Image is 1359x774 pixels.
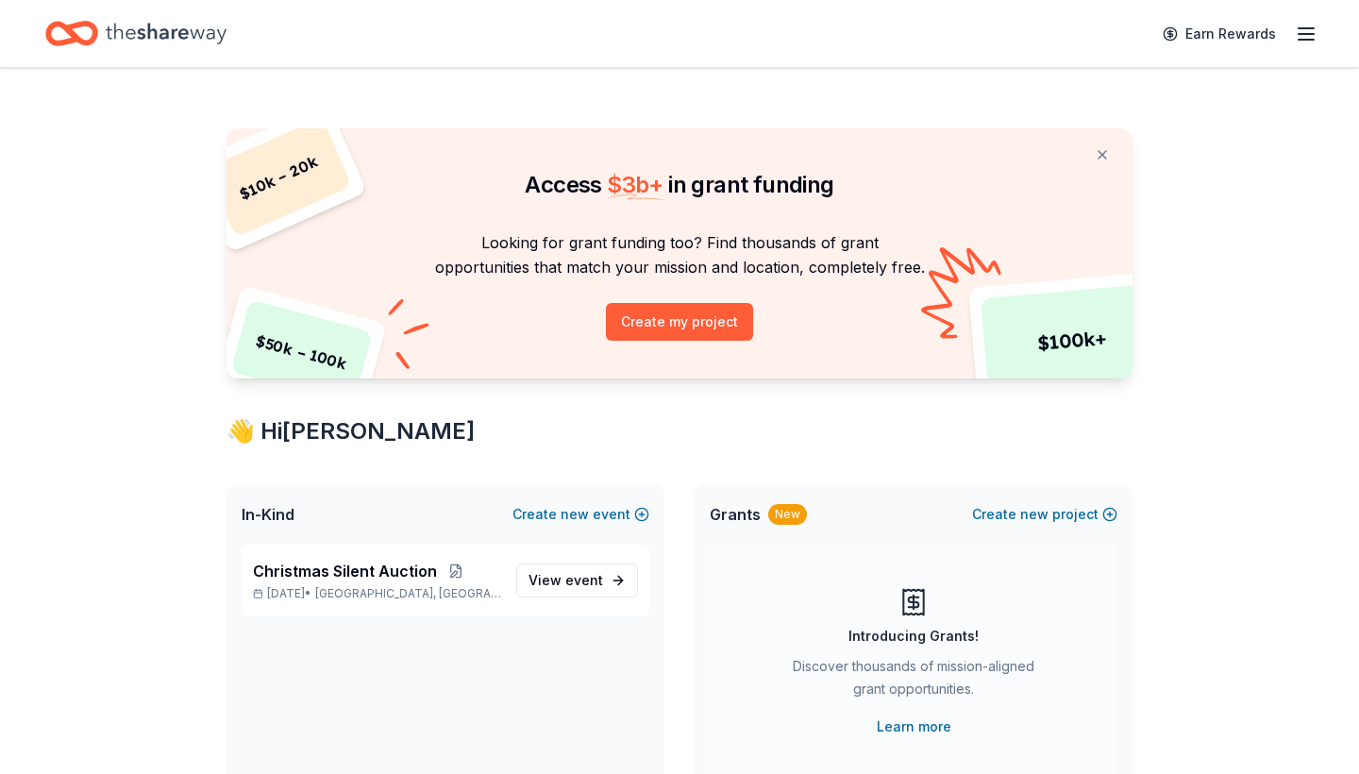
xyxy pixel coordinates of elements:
span: $ 3b + [607,171,663,198]
a: View event [516,564,638,597]
span: Grants [710,503,761,526]
button: Createnewproject [972,503,1117,526]
button: Create my project [606,303,753,341]
span: [GEOGRAPHIC_DATA], [GEOGRAPHIC_DATA] [315,586,501,601]
div: Discover thousands of mission-aligned grant opportunities. [785,655,1042,708]
a: Earn Rewards [1151,17,1287,51]
button: Createnewevent [512,503,649,526]
span: new [1020,503,1049,526]
div: Introducing Grants! [848,625,979,648]
span: View [528,569,603,592]
span: event [565,572,603,588]
p: [DATE] • [253,586,501,601]
span: In-Kind [242,503,294,526]
div: 👋 Hi [PERSON_NAME] [226,416,1132,446]
a: Learn more [877,715,951,738]
div: $ 10k – 20k [206,117,353,238]
span: new [561,503,589,526]
p: Looking for grant funding too? Find thousands of grant opportunities that match your mission and ... [249,230,1110,280]
a: Home [45,11,226,56]
span: Access in grant funding [525,171,833,198]
div: New [768,504,807,525]
span: Christmas Silent Auction [253,560,437,582]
